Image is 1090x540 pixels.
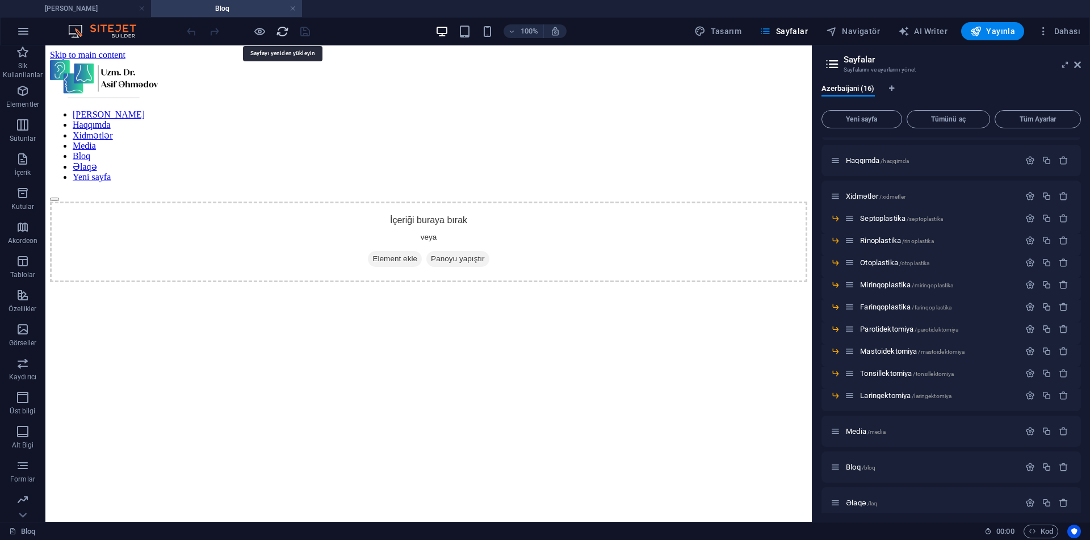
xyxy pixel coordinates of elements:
[1042,462,1051,472] div: Çoğalt
[827,116,897,123] span: Yeni sayfa
[504,24,544,38] button: 100%
[860,281,953,289] span: Sayfayı açmak için tıkla
[844,65,1058,75] h3: Sayfalarını ve ayarlarını yönet
[65,24,150,38] img: Editor Logo
[1025,498,1035,508] div: Ayarlar
[857,259,1020,266] div: Otoplastika/otoplastika
[860,325,958,333] span: Sayfayı açmak için tıkla
[1059,498,1068,508] div: Sil
[821,22,884,40] button: Navigatör
[860,236,933,245] span: Sayfayı açmak için tıkla
[1059,280,1068,290] div: Sil
[867,500,878,506] span: /laq
[860,303,951,311] span: Farinqoplastika
[918,349,965,355] span: /mastoidektomiya
[1059,324,1068,334] div: Sil
[1029,525,1053,538] span: Kod
[151,2,302,15] h4: Bloq
[1059,214,1068,223] div: Sil
[1025,426,1035,436] div: Ayarlar
[1025,280,1035,290] div: Ayarlar
[1042,191,1051,201] div: Çoğalt
[1042,498,1051,508] div: Çoğalt
[912,282,953,288] span: /mirinqoplastika
[846,499,877,507] span: Sayfayı açmak için tıkla
[1059,191,1068,201] div: Sil
[899,260,930,266] span: /otoplastika
[1025,324,1035,334] div: Ayarlar
[894,22,952,40] button: AI Writer
[9,304,36,313] p: Özellikler
[1025,236,1035,245] div: Ayarlar
[1042,280,1051,290] div: Çoğalt
[879,194,905,200] span: /xidmetler
[844,55,1081,65] h2: Sayfalar
[1042,236,1051,245] div: Çoğalt
[821,82,875,98] span: Azerbaijani (16)
[996,525,1014,538] span: 00 00
[1025,156,1035,165] div: Ayarlar
[1042,426,1051,436] div: Çoğalt
[842,157,1020,164] div: Haqqımda/haqqimda
[9,372,36,382] p: Kaydırıcı
[1042,214,1051,223] div: Çoğalt
[12,441,34,450] p: Alt Bigi
[1059,156,1068,165] div: Sil
[1042,324,1051,334] div: Çoğalt
[846,463,875,471] span: Sayfayı açmak için tıkla
[1042,302,1051,312] div: Çoğalt
[902,238,934,244] span: /rinoplastika
[9,338,36,348] p: Görseller
[10,475,35,484] p: Formlar
[826,26,880,37] span: Navigatör
[1059,258,1068,267] div: Sil
[1059,236,1068,245] div: Sil
[6,100,39,109] p: Elementler
[14,168,31,177] p: İçerik
[860,258,929,267] span: Sayfayı açmak için tıkla
[1059,462,1068,472] div: Sil
[1059,302,1068,312] div: Sil
[846,192,905,200] span: Sayfayı açmak için tıkla
[275,24,289,38] button: reload
[1042,369,1051,378] div: Çoğalt
[760,26,808,37] span: Sayfalar
[10,407,35,416] p: Üst bilgi
[846,156,909,165] span: Sayfayı açmak için tıkla
[1042,258,1051,267] div: Çoğalt
[846,427,886,436] span: Media
[11,202,35,211] p: Kutular
[5,5,80,14] a: Skip to main content
[857,392,1020,399] div: Laringektomiya/laringektomiya
[322,206,376,221] span: Element ekle
[1025,302,1035,312] div: Ayarlar
[1025,214,1035,223] div: Ayarlar
[1067,525,1081,538] button: Usercentrics
[1059,426,1068,436] div: Sil
[860,214,943,223] span: Sayfayı açmak için tıkla
[1059,369,1068,378] div: Sil
[842,428,1020,435] div: Media/media
[970,26,1015,37] span: Yayınla
[913,371,954,377] span: /tonsillektomiya
[857,215,1020,222] div: Septoplastika/septoplastika
[1033,22,1085,40] button: Dahası
[961,22,1024,40] button: Yayınla
[1000,116,1076,123] span: Tüm Ayarlar
[821,110,902,128] button: Yeni sayfa
[860,369,954,378] span: Tonsillektomiya
[857,325,1020,333] div: Parotidektomiya/parotidektomiya
[550,26,560,36] i: Yeniden boyutlandırmada yakınlaştırma düzeyini seçilen cihaza uyacak şekilde otomatik olarak ayarla.
[1059,391,1068,400] div: Sil
[690,22,746,40] button: Tasarım
[10,270,36,279] p: Tablolar
[10,134,36,143] p: Sütunlar
[1059,346,1068,356] div: Sil
[857,303,1020,311] div: Farinqoplastika/farinqoplastika
[9,525,35,538] a: Seçimi iptal etmek için tıkla. Sayfaları açmak için çift tıkla
[1025,462,1035,472] div: Ayarlar
[1025,369,1035,378] div: Ayarlar
[755,22,812,40] button: Sayfalar
[842,463,1020,471] div: Bloq/bloq
[912,304,951,311] span: /farinqoplastika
